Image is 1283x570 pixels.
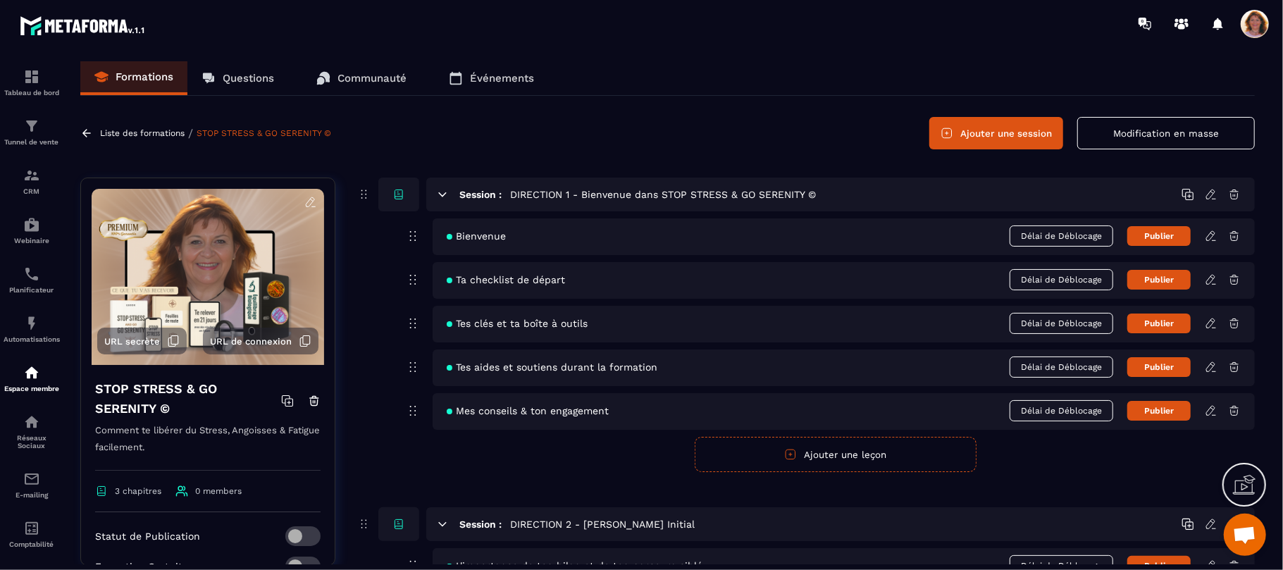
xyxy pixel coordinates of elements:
[695,437,977,472] button: Ajouter une leçon
[447,361,657,373] span: Tes aides et soutiens durant la formation
[4,58,60,107] a: formationformationTableau de bord
[23,520,40,537] img: accountant
[929,117,1063,149] button: Ajouter une session
[23,364,40,381] img: automations
[4,187,60,195] p: CRM
[223,72,274,85] p: Questions
[447,318,588,329] span: Tes clés et ta boîte à outils
[1127,314,1191,333] button: Publier
[4,156,60,206] a: formationformationCRM
[4,335,60,343] p: Automatisations
[95,422,321,471] p: Comment te libérer du Stress, Angoisses & Fatigue facilement.
[210,336,292,347] span: URL de connexion
[447,405,609,416] span: Mes conseils & ton engagement
[23,315,40,332] img: automations
[4,286,60,294] p: Planificateur
[197,128,331,138] a: STOP STRESS & GO SERENITY ©
[1010,225,1113,247] span: Délai de Déblocage
[470,72,534,85] p: Événements
[1010,313,1113,334] span: Délai de Déblocage
[4,304,60,354] a: automationsautomationsAutomatisations
[97,328,187,354] button: URL secrète
[337,72,407,85] p: Communauté
[23,471,40,488] img: email
[203,328,318,354] button: URL de connexion
[95,531,200,542] p: Statut de Publication
[302,61,421,95] a: Communauté
[4,138,60,146] p: Tunnel de vente
[1127,357,1191,377] button: Publier
[1127,226,1191,246] button: Publier
[4,385,60,392] p: Espace membre
[4,403,60,460] a: social-networksocial-networkRéseaux Sociaux
[1127,270,1191,290] button: Publier
[4,540,60,548] p: Comptabilité
[447,274,565,285] span: Ta checklist de départ
[447,230,506,242] span: Bienvenue
[23,216,40,233] img: automations
[104,336,160,347] span: URL secrète
[4,460,60,509] a: emailemailE-mailing
[4,255,60,304] a: schedulerschedulerPlanificateur
[23,68,40,85] img: formation
[116,70,173,83] p: Formations
[195,486,242,496] span: 0 members
[1010,400,1113,421] span: Délai de Déblocage
[1127,401,1191,421] button: Publier
[23,167,40,184] img: formation
[95,379,281,419] h4: STOP STRESS & GO SERENITY ©
[4,237,60,244] p: Webinaire
[100,128,185,138] a: Liste des formations
[1077,117,1255,149] button: Modification en masse
[4,206,60,255] a: automationsautomationsWebinaire
[4,509,60,559] a: accountantaccountantComptabilité
[4,491,60,499] p: E-mailing
[1010,269,1113,290] span: Délai de Déblocage
[4,434,60,450] p: Réseaux Sociaux
[23,118,40,135] img: formation
[20,13,147,38] img: logo
[459,519,502,530] h6: Session :
[188,127,193,140] span: /
[187,61,288,95] a: Questions
[4,354,60,403] a: automationsautomationsEspace membre
[510,187,816,202] h5: DIRECTION 1 - Bienvenue dans STOP STRESS & GO SERENITY ©
[4,107,60,156] a: formationformationTunnel de vente
[23,414,40,430] img: social-network
[435,61,548,95] a: Événements
[459,189,502,200] h6: Session :
[510,517,695,531] h5: DIRECTION 2 - [PERSON_NAME] Initial
[23,266,40,283] img: scheduler
[1224,514,1266,556] a: Ouvrir le chat
[80,61,187,95] a: Formations
[4,89,60,97] p: Tableau de bord
[92,189,324,365] img: background
[115,486,161,496] span: 3 chapitres
[1010,357,1113,378] span: Délai de Déblocage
